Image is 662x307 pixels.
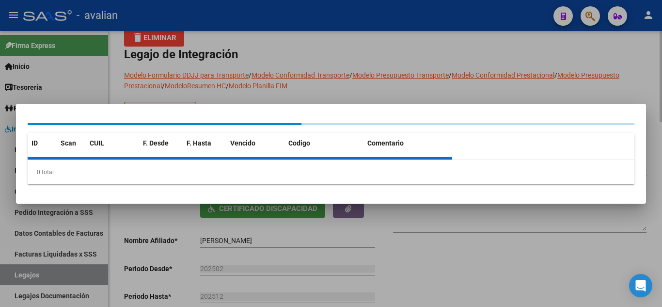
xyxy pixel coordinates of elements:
[28,160,634,184] div: 0 total
[226,133,284,154] datatable-header-cell: Vencido
[90,139,104,147] span: CUIL
[183,133,226,154] datatable-header-cell: F. Hasta
[363,133,452,154] datatable-header-cell: Comentario
[61,139,76,147] span: Scan
[187,139,211,147] span: F. Hasta
[28,133,57,154] datatable-header-cell: ID
[284,133,363,154] datatable-header-cell: Codigo
[57,133,86,154] datatable-header-cell: Scan
[230,139,255,147] span: Vencido
[139,133,183,154] datatable-header-cell: F. Desde
[86,133,139,154] datatable-header-cell: CUIL
[288,139,310,147] span: Codigo
[629,274,652,297] div: Open Intercom Messenger
[32,139,38,147] span: ID
[143,139,169,147] span: F. Desde
[367,139,404,147] span: Comentario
